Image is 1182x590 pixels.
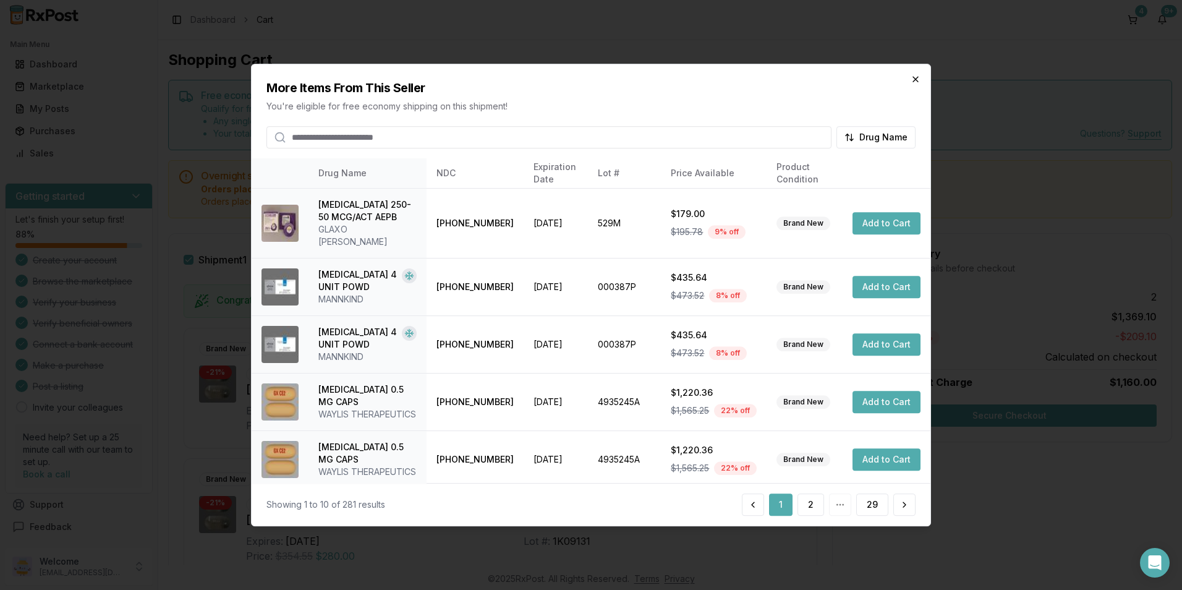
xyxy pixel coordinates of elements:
[266,100,916,113] p: You're eligible for free economy shipping on this shipment!
[776,216,830,230] div: Brand New
[318,408,417,421] div: WAYLIS THERAPEUTICS
[776,280,830,294] div: Brand New
[318,351,417,363] div: MANNKIND
[859,131,908,143] span: Drug Name
[318,326,397,351] div: [MEDICAL_DATA] 4 UNIT POWD
[588,315,661,373] td: 000387P
[709,346,747,360] div: 8 % off
[588,158,661,188] th: Lot #
[588,373,661,430] td: 4935245A
[671,329,757,341] div: $435.64
[266,498,385,511] div: Showing 1 to 10 of 281 results
[671,347,704,359] span: $473.52
[708,225,746,239] div: 9 % off
[767,158,843,188] th: Product Condition
[427,315,524,373] td: [PHONE_NUMBER]
[524,315,588,373] td: [DATE]
[308,158,427,188] th: Drug Name
[671,462,709,474] span: $1,565.25
[671,444,757,456] div: $1,220.36
[709,289,747,302] div: 8 % off
[671,208,757,220] div: $179.00
[524,188,588,258] td: [DATE]
[852,448,921,471] button: Add to Cart
[261,205,299,242] img: Advair Diskus 250-50 MCG/ACT AEPB
[856,494,888,516] button: 29
[427,430,524,488] td: [PHONE_NUMBER]
[261,326,299,363] img: Afrezza 4 UNIT POWD
[852,391,921,413] button: Add to Cart
[661,158,767,188] th: Price Available
[836,126,916,148] button: Drug Name
[671,387,757,399] div: $1,220.36
[776,395,830,409] div: Brand New
[524,430,588,488] td: [DATE]
[318,441,417,466] div: [MEDICAL_DATA] 0.5 MG CAPS
[318,199,417,223] div: [MEDICAL_DATA] 250-50 MCG/ACT AEPB
[714,461,757,475] div: 22 % off
[318,383,417,408] div: [MEDICAL_DATA] 0.5 MG CAPS
[671,289,704,302] span: $473.52
[671,404,709,417] span: $1,565.25
[318,268,397,293] div: [MEDICAL_DATA] 4 UNIT POWD
[852,212,921,234] button: Add to Cart
[427,188,524,258] td: [PHONE_NUMBER]
[318,293,417,306] div: MANNKIND
[261,383,299,421] img: Avodart 0.5 MG CAPS
[524,373,588,430] td: [DATE]
[714,404,757,417] div: 22 % off
[588,188,661,258] td: 529M
[776,453,830,466] div: Brand New
[769,494,793,516] button: 1
[266,79,916,96] h2: More Items From This Seller
[588,258,661,315] td: 000387P
[671,226,703,238] span: $195.78
[852,276,921,298] button: Add to Cart
[427,258,524,315] td: [PHONE_NUMBER]
[318,466,417,478] div: WAYLIS THERAPEUTICS
[524,258,588,315] td: [DATE]
[524,158,588,188] th: Expiration Date
[797,494,824,516] button: 2
[261,268,299,306] img: Afrezza 4 UNIT POWD
[588,430,661,488] td: 4935245A
[261,441,299,478] img: Avodart 0.5 MG CAPS
[427,373,524,430] td: [PHONE_NUMBER]
[427,158,524,188] th: NDC
[671,271,757,284] div: $435.64
[852,333,921,356] button: Add to Cart
[318,223,417,248] div: GLAXO [PERSON_NAME]
[776,338,830,351] div: Brand New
